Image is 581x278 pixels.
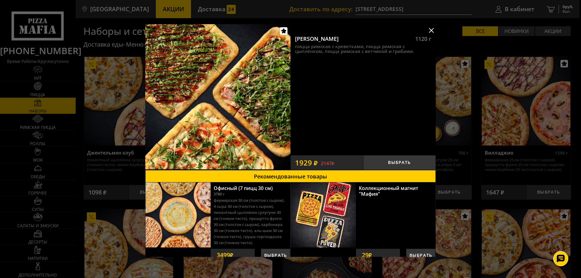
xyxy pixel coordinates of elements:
[261,249,290,261] button: Выбрать
[214,185,279,191] a: Офисный (7 пицц 30 см)
[360,249,373,261] strong: 29 ₽
[214,197,286,246] p: Фермерская 30 см (толстое с сыром), 4 сыра 30 см (толстое с сыром), Пикантный цыплёнок сулугуни 3...
[295,44,431,54] p: Пицца Римская с креветками, Пицца Римская с цыплёнком, Пицца Римская с ветчиной и грибами.
[145,24,290,169] img: Мама Миа
[415,35,431,42] span: 1120 г
[214,191,225,197] span: 3780 г
[215,249,235,261] strong: 3499 ₽
[295,36,410,42] div: [PERSON_NAME]
[363,155,436,170] button: Выбрать
[359,185,418,197] a: Коллекционный магнит "Мафия"
[145,170,436,182] button: Рекомендованные товары
[321,159,334,166] s: 2147 ₽
[295,159,318,166] span: 1929 ₽
[406,249,435,261] button: Выбрать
